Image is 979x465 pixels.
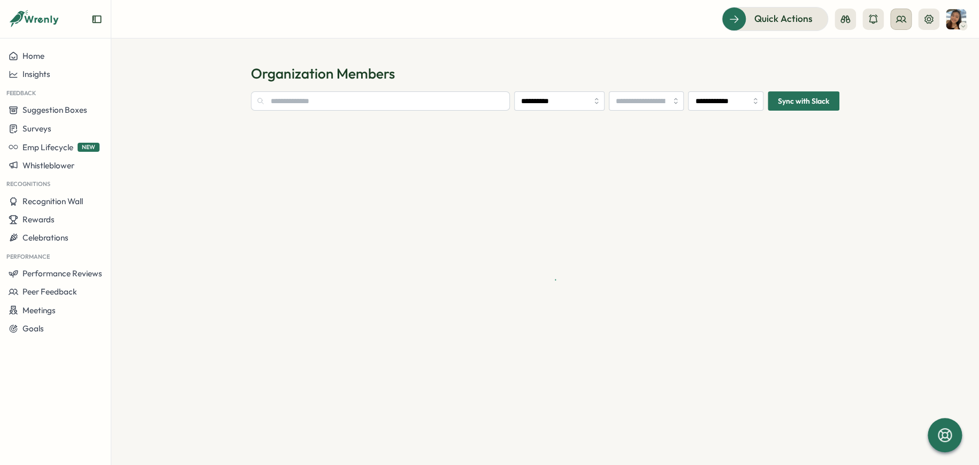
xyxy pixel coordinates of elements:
[78,143,100,152] span: NEW
[91,14,102,25] button: Expand sidebar
[768,91,839,111] button: Sync with Slack
[22,142,73,152] span: Emp Lifecycle
[22,214,55,224] span: Rewards
[22,323,44,334] span: Goals
[22,286,77,297] span: Peer Feedback
[946,9,966,29] img: Tracy
[22,268,102,278] span: Performance Reviews
[22,105,87,115] span: Suggestion Boxes
[22,232,68,243] span: Celebrations
[251,64,839,83] h1: Organization Members
[754,12,813,26] span: Quick Actions
[778,92,829,110] span: Sync with Slack
[722,7,828,30] button: Quick Actions
[22,69,50,79] span: Insights
[22,160,74,170] span: Whistleblower
[22,123,51,134] span: Surveys
[22,51,44,61] span: Home
[22,305,56,315] span: Meetings
[22,196,83,206] span: Recognition Wall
